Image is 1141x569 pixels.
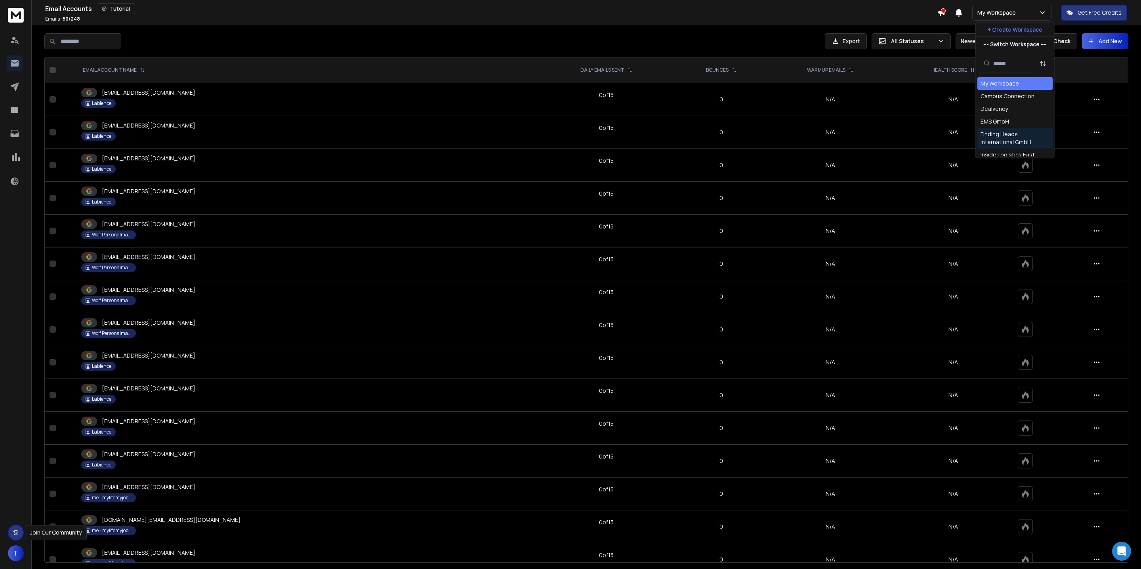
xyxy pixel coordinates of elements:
[898,358,1008,366] p: N/A
[767,83,893,116] td: N/A
[680,227,762,235] p: 0
[680,194,762,202] p: 0
[898,227,1008,235] p: N/A
[988,26,1042,34] p: + Create Workspace
[580,67,624,73] p: DAILY EMAILS SENT
[767,478,893,510] td: N/A
[981,130,1049,146] div: Finding Heads International GmbH
[767,280,893,313] td: N/A
[102,483,195,491] p: [EMAIL_ADDRESS][DOMAIN_NAME]
[981,105,1008,113] div: Dealvency
[92,297,132,304] p: Wolf Personalmanagement GmbH
[981,118,1009,126] div: EMS GmbH
[92,560,132,567] p: me - mylifemyjob GmbH
[102,384,195,392] p: [EMAIL_ADDRESS][DOMAIN_NAME]
[102,253,195,261] p: [EMAIL_ADDRESS][DOMAIN_NAME]
[599,321,614,329] div: 0 of 15
[767,445,893,478] td: N/A
[92,100,111,107] p: Labience
[1078,9,1122,17] p: Get Free Credits
[977,9,1019,17] p: My Workspace
[1061,5,1127,21] button: Get Free Credits
[8,545,24,561] button: T
[767,215,893,247] td: N/A
[680,293,762,301] p: 0
[898,161,1008,169] p: N/A
[898,556,1008,563] p: N/A
[767,116,893,149] td: N/A
[767,313,893,346] td: N/A
[83,67,145,73] div: EMAIL ACCOUNT NAME
[680,95,762,103] p: 0
[92,265,132,271] p: Wolf Personalmanagement GmbH
[1035,55,1051,71] button: Sort by Sort A-Z
[680,556,762,563] p: 0
[983,40,1046,48] p: --- Switch Workspace ---
[898,194,1008,202] p: N/A
[956,33,1007,49] button: Newest
[981,92,1034,100] div: Campus Connection
[92,429,111,435] p: Labience
[102,549,195,557] p: [EMAIL_ADDRESS][DOMAIN_NAME]
[102,286,195,294] p: [EMAIL_ADDRESS][DOMAIN_NAME]
[102,122,195,129] p: [EMAIL_ADDRESS][DOMAIN_NAME]
[976,23,1054,37] button: + Create Workspace
[767,412,893,445] td: N/A
[891,37,935,45] p: All Statuses
[599,485,614,493] div: 0 of 15
[680,490,762,498] p: 0
[898,523,1008,531] p: N/A
[680,128,762,136] p: 0
[767,346,893,379] td: N/A
[599,157,614,165] div: 0 of 15
[599,551,614,559] div: 0 of 15
[898,325,1008,333] p: N/A
[102,417,195,425] p: [EMAIL_ADDRESS][DOMAIN_NAME]
[680,260,762,268] p: 0
[898,293,1008,301] p: N/A
[45,3,937,14] div: Email Accounts
[680,424,762,432] p: 0
[102,352,195,360] p: [EMAIL_ADDRESS][DOMAIN_NAME]
[102,154,195,162] p: [EMAIL_ADDRESS][DOMAIN_NAME]
[981,151,1049,167] div: Inside Logistics East GmbH
[92,462,111,468] p: Labience
[898,128,1008,136] p: N/A
[898,95,1008,103] p: N/A
[97,3,135,14] button: Tutorial
[92,363,111,369] p: Labience
[767,182,893,215] td: N/A
[599,387,614,395] div: 0 of 15
[599,255,614,263] div: 0 of 15
[599,91,614,99] div: 0 of 15
[599,288,614,296] div: 0 of 15
[599,190,614,198] div: 0 of 15
[680,161,762,169] p: 0
[102,220,195,228] p: [EMAIL_ADDRESS][DOMAIN_NAME]
[767,247,893,280] td: N/A
[92,133,111,139] p: Labience
[931,67,967,73] p: HEALTH SCORE
[981,80,1019,88] div: My Workspace
[599,124,614,132] div: 0 of 15
[599,420,614,428] div: 0 of 15
[767,379,893,412] td: N/A
[898,457,1008,465] p: N/A
[807,67,845,73] p: WARMUP EMAILS
[92,199,111,205] p: Labience
[92,330,132,337] p: Wolf Personalmanagement GmbH
[680,391,762,399] p: 0
[25,525,87,540] div: Join Our Community
[599,354,614,362] div: 0 of 15
[599,223,614,230] div: 0 of 15
[767,510,893,543] td: N/A
[680,523,762,531] p: 0
[898,260,1008,268] p: N/A
[102,450,195,458] p: [EMAIL_ADDRESS][DOMAIN_NAME]
[599,518,614,526] div: 0 of 15
[92,396,111,402] p: Labience
[706,67,729,73] p: BOUNCES
[92,166,111,172] p: Labience
[102,89,195,97] p: [EMAIL_ADDRESS][DOMAIN_NAME]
